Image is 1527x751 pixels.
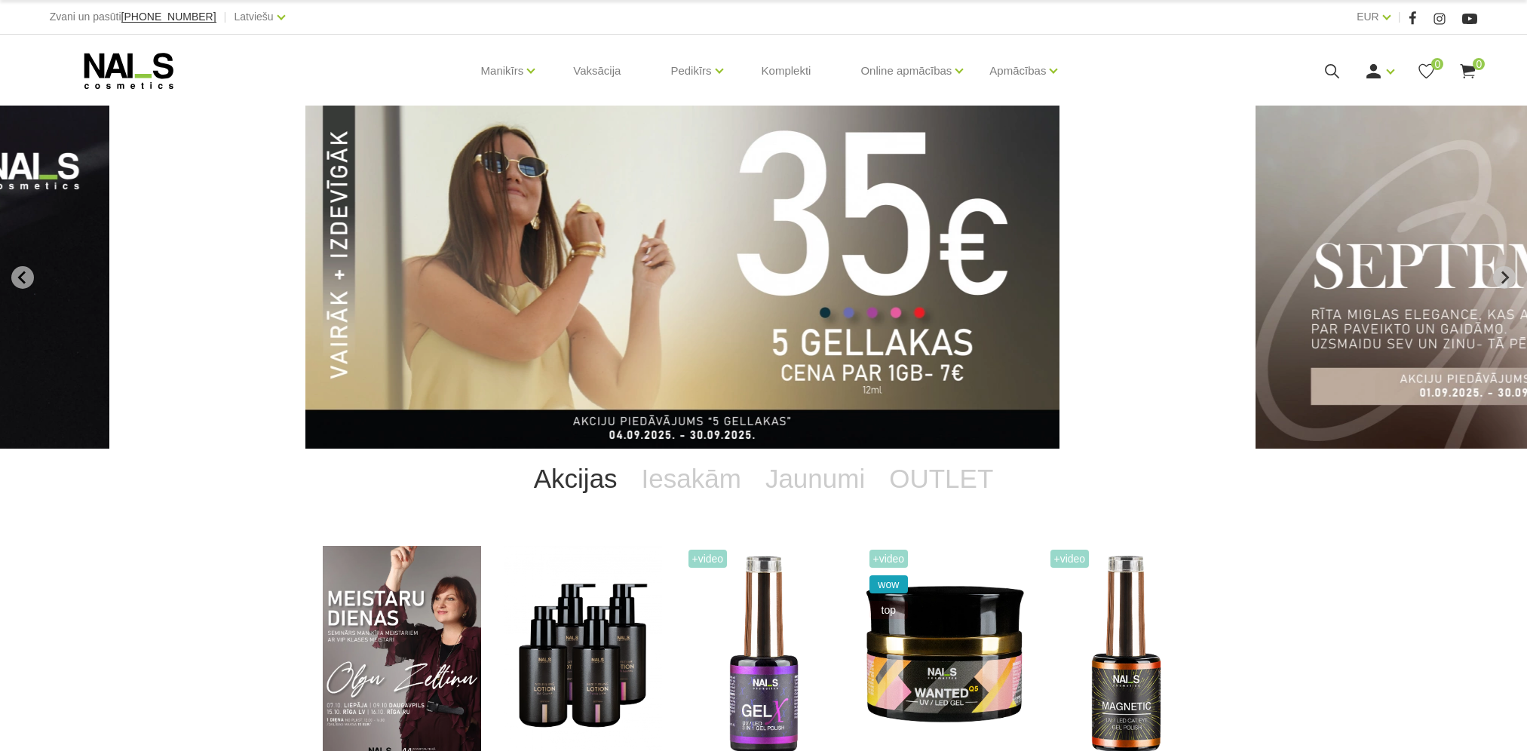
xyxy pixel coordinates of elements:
[753,449,877,509] a: Jaunumi
[1398,8,1401,26] span: |
[877,449,1005,509] a: OUTLET
[1050,550,1090,568] span: +Video
[989,41,1046,101] a: Apmācības
[869,550,909,568] span: +Video
[869,575,909,593] span: wow
[305,106,1222,449] li: 1 of 12
[121,11,216,23] a: [PHONE_NUMBER]
[1357,8,1379,26] a: EUR
[481,41,524,101] a: Manikīrs
[688,550,728,568] span: +Video
[1458,62,1477,81] a: 0
[561,35,633,107] a: Vaksācija
[224,8,227,26] span: |
[235,8,274,26] a: Latviešu
[1473,58,1485,70] span: 0
[50,8,216,26] div: Zvani un pasūti
[1431,58,1443,70] span: 0
[522,449,630,509] a: Akcijas
[670,41,711,101] a: Pedikīrs
[860,41,952,101] a: Online apmācības
[1493,266,1516,289] button: Next slide
[11,266,34,289] button: Go to last slide
[1417,62,1436,81] a: 0
[750,35,823,107] a: Komplekti
[630,449,753,509] a: Iesakām
[869,601,909,619] span: top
